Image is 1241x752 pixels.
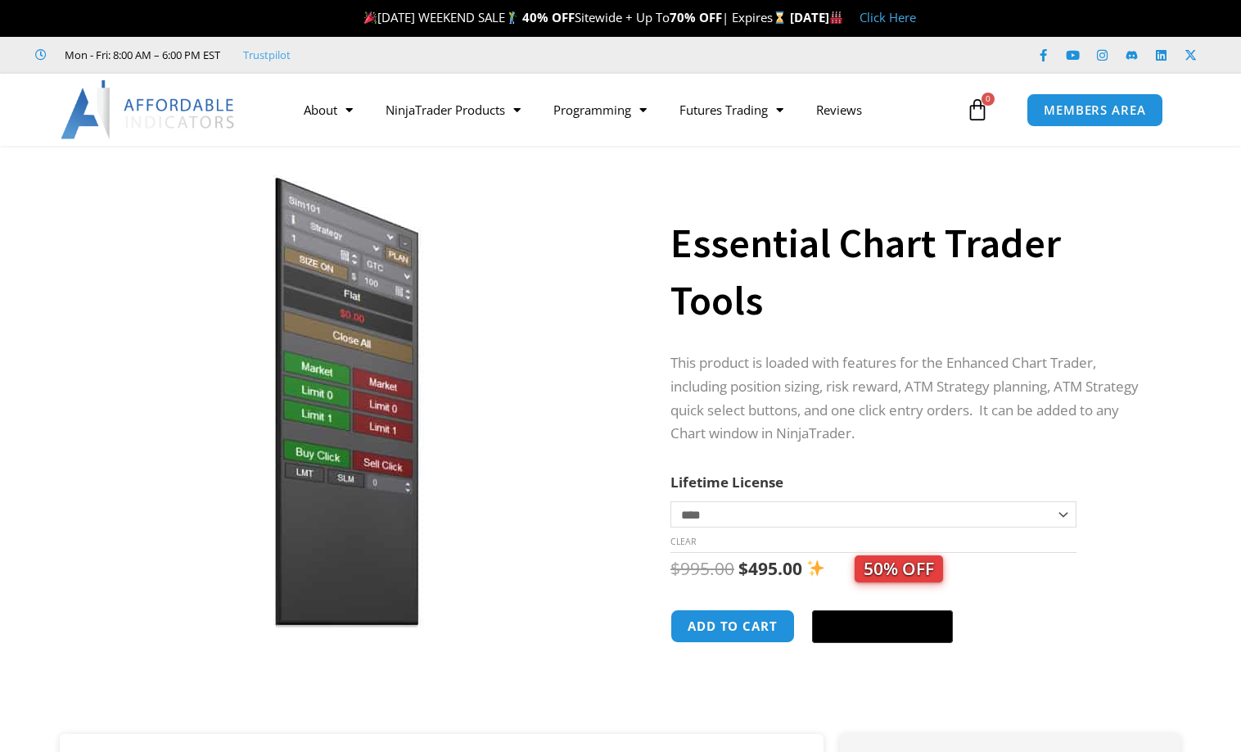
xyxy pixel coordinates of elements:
[941,86,1013,134] a: 0
[670,9,722,25] strong: 70% OFF
[360,9,790,25] span: [DATE] WEEKEND SALE Sitewide + Up To | Expires
[790,9,843,25] strong: [DATE]
[663,91,800,129] a: Futures Trading
[369,91,537,129] a: NinjaTrader Products
[61,45,220,65] span: Mon - Fri: 8:00 AM – 6:00 PM EST
[83,174,610,627] img: Essential Chart Trader Tools
[855,555,943,582] span: 50% OFF
[670,664,1148,679] iframe: PayPal Message 1
[670,557,680,580] span: $
[982,93,995,106] span: 0
[61,80,237,139] img: LogoAI | Affordable Indicators – NinjaTrader
[670,215,1148,329] h1: Essential Chart Trader Tools
[738,557,748,580] span: $
[670,351,1148,446] p: This product is loaded with features for the Enhanced Chart Trader, including position sizing, ri...
[364,11,377,24] img: 🎉
[670,557,734,580] bdi: 995.00
[860,9,916,25] a: Click Here
[522,9,575,25] strong: 40% OFF
[670,609,795,643] button: Add to cart
[670,536,696,547] a: Clear options
[1044,104,1146,116] span: MEMBERS AREA
[506,11,518,24] img: 🏌️‍♂️
[1027,93,1163,127] a: MEMBERS AREA
[670,473,783,492] label: Lifetime License
[812,610,953,643] button: Buy with GPay
[243,45,291,65] a: Trustpilot
[774,11,786,24] img: ⌛
[287,91,369,129] a: About
[807,559,824,577] img: ✨
[830,11,842,24] img: 🏭
[738,557,802,580] bdi: 495.00
[287,91,963,129] nav: Menu
[537,91,663,129] a: Programming
[800,91,878,129] a: Reviews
